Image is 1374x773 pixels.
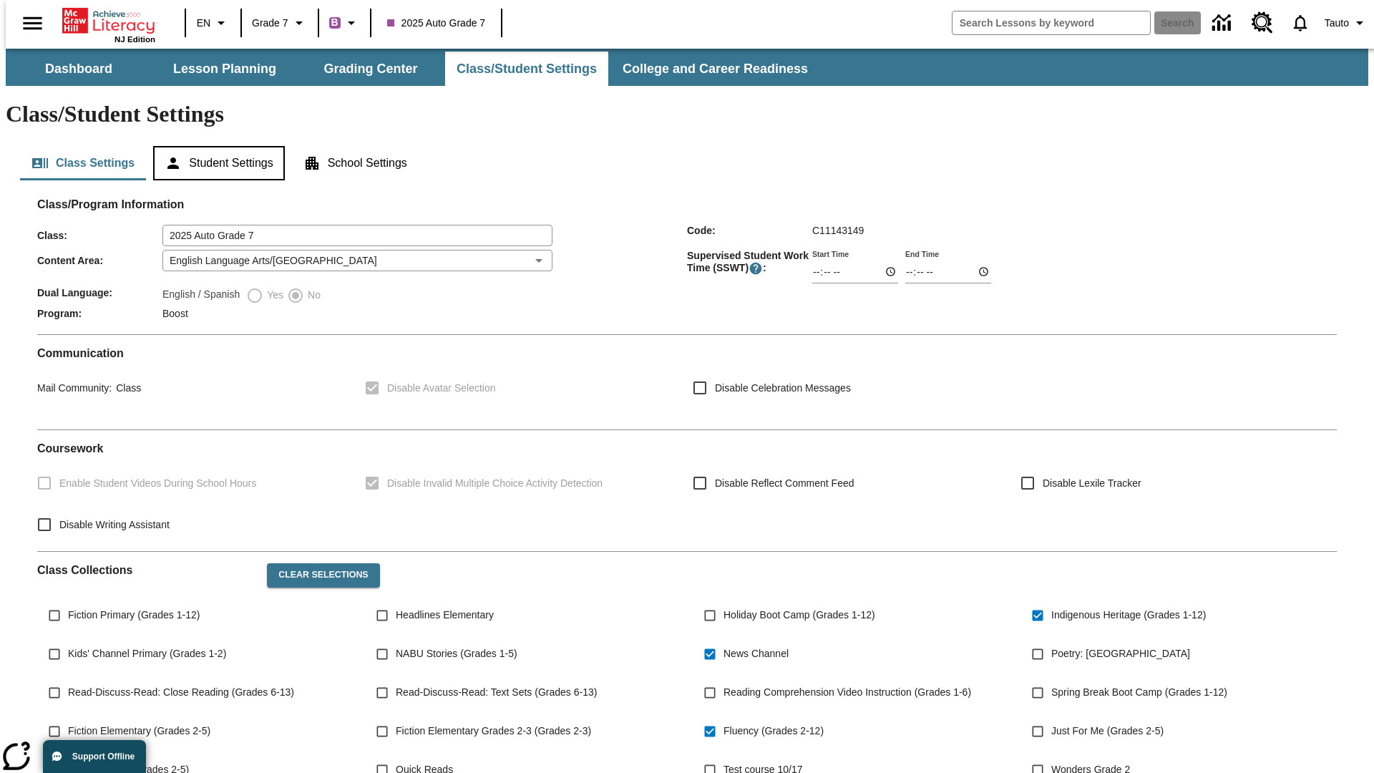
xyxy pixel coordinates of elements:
input: search field [952,11,1150,34]
span: NJ Edition [114,35,155,44]
div: Communication [37,346,1337,418]
span: Kids' Channel Primary (Grades 1-2) [68,646,226,661]
div: Class/Program Information [37,212,1337,323]
span: Disable Invalid Multiple Choice Activity Detection [387,476,603,491]
span: Reading Comprehension Video Instruction (Grades 1-6) [723,685,971,700]
span: Headlines Elementary [396,608,494,623]
span: Fiction Primary (Grades 1-12) [68,608,200,623]
div: SubNavbar [6,49,1368,86]
span: Supervised Student Work Time (SSWT) : [687,250,812,276]
span: News Channel [723,646,789,661]
a: Notifications [1282,4,1319,42]
span: No [304,288,321,303]
span: Class [112,382,141,394]
a: Resource Center, Will open in new tab [1243,4,1282,42]
button: Grading Center [299,52,442,86]
button: Grade: Grade 7, Select a grade [246,10,313,36]
span: Disable Writing Assistant [59,517,170,533]
label: English / Spanish [162,287,240,304]
h2: Communication [37,346,1337,360]
a: Data Center [1204,4,1243,43]
span: Boost [162,308,188,319]
span: B [331,14,338,31]
span: EN [197,16,210,31]
span: Poetry: [GEOGRAPHIC_DATA] [1051,646,1190,661]
div: Class/Student Settings [20,146,1354,180]
span: Dual Language : [37,287,162,298]
span: Disable Celebration Messages [715,381,851,396]
a: Home [62,6,155,35]
div: Coursework [37,442,1337,540]
span: Just For Me (Grades 2-5) [1051,724,1164,739]
span: Fluency (Grades 2-12) [723,724,824,739]
span: Disable Avatar Selection [387,381,496,396]
span: Fiction Elementary (Grades 2-5) [68,724,210,739]
h2: Class Collections [37,563,255,577]
button: Clear Selections [267,563,379,588]
label: Start Time [812,248,849,259]
span: Content Area : [37,255,162,266]
span: Fiction Elementary Grades 2-3 (Grades 2-3) [396,724,591,739]
span: Mail Community : [37,382,112,394]
span: 2025 Auto Grade 7 [387,16,486,31]
span: Program : [37,308,162,319]
button: Language: EN, Select a language [190,10,236,36]
button: Student Settings [153,146,284,180]
label: End Time [905,248,939,259]
h2: Class/Program Information [37,198,1337,211]
button: Lesson Planning [153,52,296,86]
div: English Language Arts/[GEOGRAPHIC_DATA] [162,250,552,271]
span: Support Offline [72,752,135,762]
button: Boost Class color is purple. Change class color [323,10,366,36]
button: Profile/Settings [1319,10,1374,36]
span: Tauto [1325,16,1349,31]
span: Disable Lexile Tracker [1043,476,1141,491]
button: Supervised Student Work Time is the timeframe when students can take LevelSet and when lessons ar... [749,261,763,276]
button: College and Career Readiness [611,52,819,86]
div: SubNavbar [6,52,821,86]
span: Read-Discuss-Read: Text Sets (Grades 6-13) [396,685,597,700]
div: Home [62,5,155,44]
span: NABU Stories (Grades 1-5) [396,646,517,661]
span: Enable Student Videos During School Hours [59,476,256,491]
span: Holiday Boot Camp (Grades 1-12) [723,608,875,623]
input: Class [162,225,552,246]
span: Grade 7 [252,16,288,31]
span: Yes [263,288,283,303]
span: C11143149 [812,225,864,236]
span: Class : [37,230,162,241]
button: Class Settings [20,146,146,180]
button: Class/Student Settings [445,52,608,86]
button: Support Offline [43,740,146,773]
button: School Settings [292,146,419,180]
button: Dashboard [7,52,150,86]
h2: Course work [37,442,1337,455]
span: Code : [687,225,812,236]
button: Open side menu [11,2,54,44]
h1: Class/Student Settings [6,101,1368,127]
span: Disable Reflect Comment Feed [715,476,854,491]
span: Read-Discuss-Read: Close Reading (Grades 6-13) [68,685,294,700]
span: Indigenous Heritage (Grades 1-12) [1051,608,1206,623]
span: Spring Break Boot Camp (Grades 1-12) [1051,685,1227,700]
